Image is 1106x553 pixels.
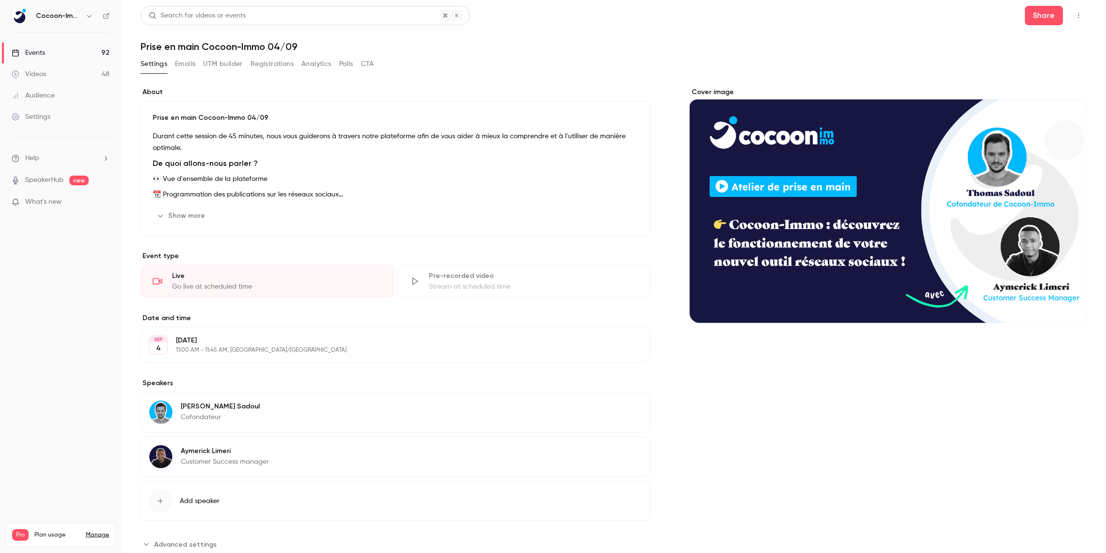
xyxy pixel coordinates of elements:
[149,11,246,21] div: Search for videos or events
[36,11,81,21] h6: Cocoon-Immo
[25,153,39,163] span: Help
[12,91,55,100] div: Audience
[153,173,639,185] p: 👀 Vue d'ensemble de la plateforme
[172,271,382,281] div: Live
[149,445,173,469] img: Aymerick Limeri
[176,336,600,345] p: [DATE]
[339,56,353,72] button: Polls
[156,343,161,353] p: 4
[141,537,651,552] section: Advanced settings
[204,56,243,72] button: UTM builder
[398,265,651,298] div: Pre-recorded videoStream at scheduled time
[141,537,222,552] button: Advanced settings
[12,48,45,58] div: Events
[175,56,195,72] button: Emails
[172,282,382,292] div: Go live at scheduled time
[153,208,211,224] button: Show more
[141,56,167,72] button: Settings
[25,197,62,207] span: What's new
[153,158,639,169] h2: De quoi allons-nous parler ?
[141,392,651,433] div: Thomas Sadoul[PERSON_NAME] SadoulCofondateur
[153,113,639,123] p: Prise en main Cocoon-Immo 04/09
[141,437,651,477] div: Aymerick LimeriAymerick LimeriCustomer Success manager
[301,56,332,72] button: Analytics
[361,56,374,72] button: CTA
[12,8,28,24] img: Cocoon-Immo
[12,529,29,541] span: Pro
[141,251,651,261] p: Event type
[141,87,651,97] label: About
[181,412,260,422] p: Cofondateur
[180,496,220,506] span: Add speaker
[12,69,46,79] div: Videos
[154,539,217,550] span: Advanced settings
[141,378,651,388] label: Speakers
[69,176,89,185] span: new
[176,346,600,354] p: 11:00 AM - 11:45 AM, [GEOGRAPHIC_DATA]/[GEOGRAPHIC_DATA]
[149,401,173,424] img: Thomas Sadoul
[181,446,269,456] p: Aymerick Limeri
[98,198,110,207] iframe: Noticeable Trigger
[429,282,639,292] div: Stream at scheduled time
[86,531,109,539] a: Manage
[12,153,110,163] li: help-dropdown-opener
[153,189,639,200] p: 📆 Programmation des publications sur les réseaux sociaux
[12,112,50,122] div: Settings
[690,87,1087,97] label: Cover image
[25,175,63,185] a: SpeakerHub
[141,481,651,521] button: Add speaker
[1025,6,1063,25] button: Share
[181,402,260,411] p: [PERSON_NAME] Sadoul
[429,271,639,281] div: Pre-recorded video
[251,56,294,72] button: Registrations
[150,336,167,343] div: SEP
[690,87,1087,323] section: Cover image
[141,313,651,323] label: Date and time
[153,130,639,154] p: Durant cette session de 45 minutes, nous vous guiderons à travers notre plateforme afin de vous a...
[141,41,1087,52] h1: Prise en main Cocoon-Immo 04/09
[141,265,394,298] div: LiveGo live at scheduled time
[34,531,80,539] span: Plan usage
[181,457,269,467] p: Customer Success manager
